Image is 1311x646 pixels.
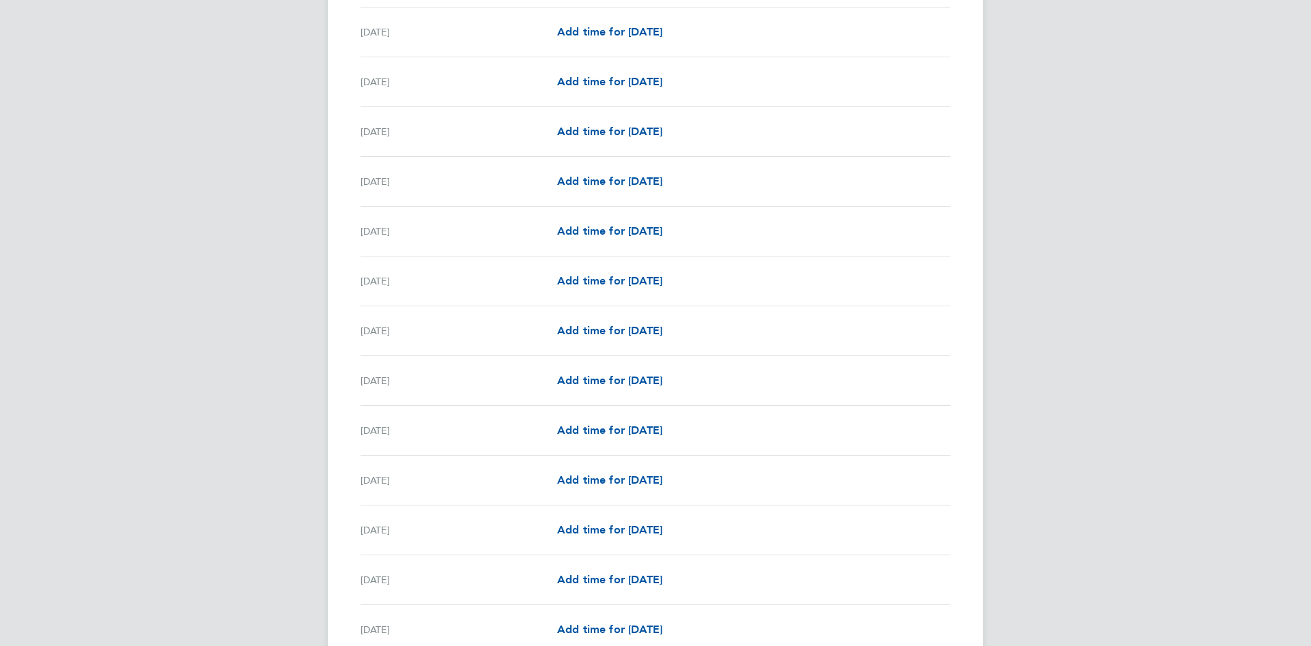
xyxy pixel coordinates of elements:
[557,74,662,90] a: Add time for [DATE]
[361,173,557,190] div: [DATE]
[361,372,557,389] div: [DATE]
[557,372,662,389] a: Add time for [DATE]
[557,324,662,337] span: Add time for [DATE]
[361,323,557,339] div: [DATE]
[557,273,662,289] a: Add time for [DATE]
[557,24,662,40] a: Add time for [DATE]
[557,623,662,636] span: Add time for [DATE]
[557,374,662,387] span: Add time for [DATE]
[557,123,662,140] a: Add time for [DATE]
[557,223,662,239] a: Add time for [DATE]
[557,422,662,439] a: Add time for [DATE]
[557,472,662,488] a: Add time for [DATE]
[557,25,662,38] span: Add time for [DATE]
[361,621,557,638] div: [DATE]
[557,523,662,536] span: Add time for [DATE]
[557,473,662,486] span: Add time for [DATE]
[557,573,662,586] span: Add time for [DATE]
[557,125,662,138] span: Add time for [DATE]
[361,472,557,488] div: [DATE]
[557,224,662,237] span: Add time for [DATE]
[557,274,662,287] span: Add time for [DATE]
[361,123,557,140] div: [DATE]
[361,572,557,588] div: [DATE]
[557,621,662,638] a: Add time for [DATE]
[361,522,557,538] div: [DATE]
[361,24,557,40] div: [DATE]
[361,422,557,439] div: [DATE]
[557,173,662,190] a: Add time for [DATE]
[361,74,557,90] div: [DATE]
[557,572,662,588] a: Add time for [DATE]
[361,223,557,239] div: [DATE]
[557,424,662,437] span: Add time for [DATE]
[557,75,662,88] span: Add time for [DATE]
[557,323,662,339] a: Add time for [DATE]
[361,273,557,289] div: [DATE]
[557,522,662,538] a: Add time for [DATE]
[557,175,662,188] span: Add time for [DATE]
